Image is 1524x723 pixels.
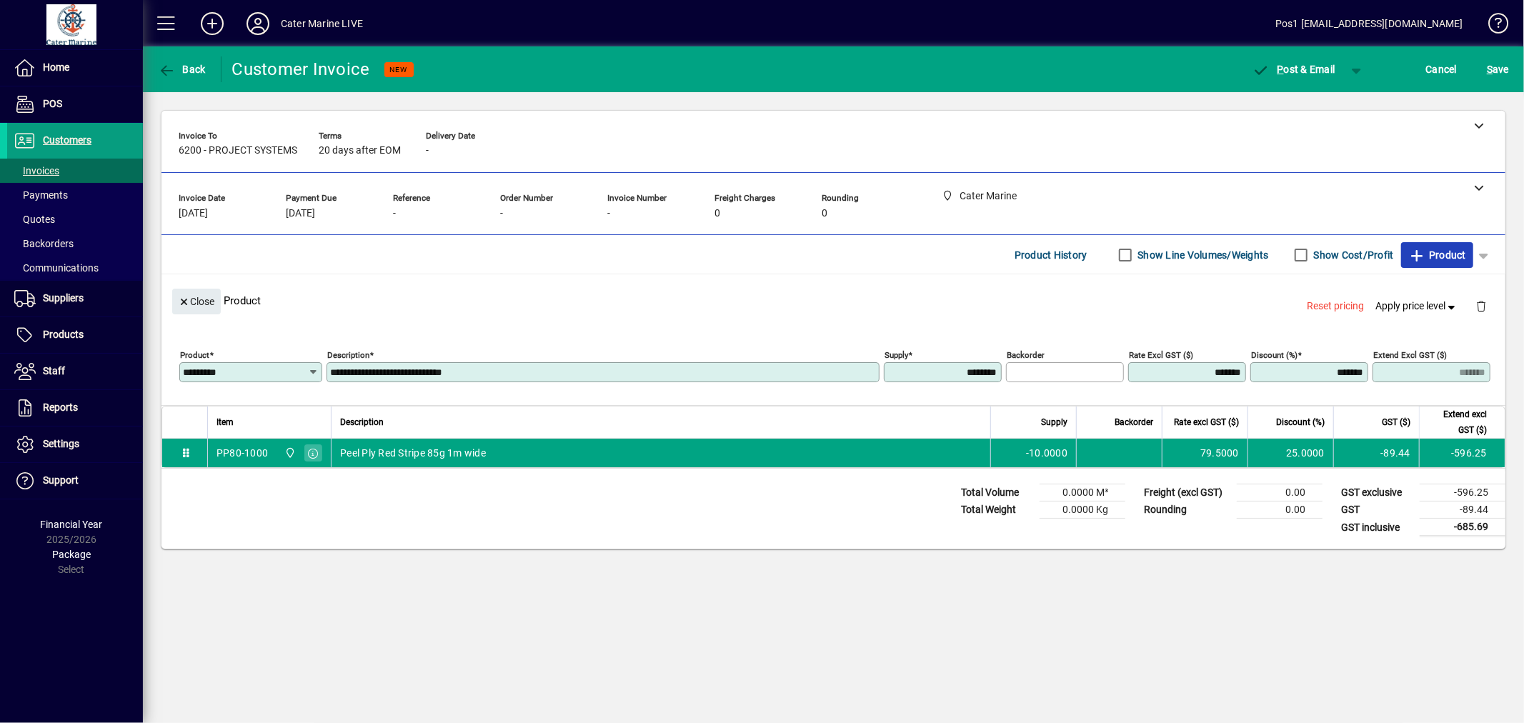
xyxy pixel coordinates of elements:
span: Package [52,549,91,560]
span: Product [1408,244,1466,266]
td: Total Weight [954,502,1040,519]
span: Payments [14,189,68,201]
button: Apply price level [1370,294,1465,319]
span: [DATE] [179,208,208,219]
a: Products [7,317,143,353]
span: Rate excl GST ($) [1174,414,1239,430]
span: P [1278,64,1284,75]
span: Invoices [14,165,59,176]
a: Communications [7,256,143,280]
span: Customers [43,134,91,146]
label: Show Line Volumes/Weights [1135,248,1269,262]
a: Invoices [7,159,143,183]
span: Suppliers [43,292,84,304]
mat-label: Description [327,350,369,360]
span: - [500,208,503,219]
a: Payments [7,183,143,207]
span: NEW [390,65,408,74]
div: PP80-1000 [216,446,268,460]
td: Freight (excl GST) [1137,484,1237,502]
td: -89.44 [1333,439,1419,467]
mat-label: Rate excl GST ($) [1129,350,1193,360]
td: -596.25 [1419,439,1505,467]
button: Back [154,56,209,82]
a: Quotes [7,207,143,231]
td: 25.0000 [1247,439,1333,467]
mat-label: Extend excl GST ($) [1373,350,1447,360]
span: ost & Email [1252,64,1335,75]
app-page-header-button: Close [169,294,224,307]
div: 79.5000 [1171,446,1239,460]
span: 6200 - PROJECT SYSTEMS [179,145,297,156]
span: ave [1487,58,1509,81]
span: - [426,145,429,156]
span: Support [43,474,79,486]
button: Delete [1464,289,1498,323]
td: -596.25 [1420,484,1505,502]
span: Financial Year [41,519,103,530]
span: S [1487,64,1493,75]
div: Customer Invoice [232,58,370,81]
td: 0.0000 M³ [1040,484,1125,502]
span: Communications [14,262,99,274]
span: Backorder [1115,414,1153,430]
span: Reports [43,402,78,413]
a: Suppliers [7,281,143,316]
button: Save [1483,56,1513,82]
span: Quotes [14,214,55,225]
a: Home [7,50,143,86]
a: Reports [7,390,143,426]
td: 0.0000 Kg [1040,502,1125,519]
span: - [607,208,610,219]
span: Extend excl GST ($) [1428,407,1487,438]
span: Peel Ply Red Stripe 85g 1m wide [340,446,486,460]
button: Product [1401,242,1473,268]
span: Supply [1041,414,1067,430]
span: Cancel [1426,58,1458,81]
span: Discount (%) [1276,414,1325,430]
span: -10.0000 [1026,446,1067,460]
td: -685.69 [1420,519,1505,537]
span: Apply price level [1376,299,1459,314]
td: -89.44 [1420,502,1505,519]
span: Home [43,61,69,73]
span: 0 [822,208,827,219]
span: - [393,208,396,219]
a: Settings [7,427,143,462]
td: Rounding [1137,502,1237,519]
div: Pos1 [EMAIL_ADDRESS][DOMAIN_NAME] [1275,12,1463,35]
a: Support [7,463,143,499]
span: Products [43,329,84,340]
span: Back [158,64,206,75]
span: Close [178,290,215,314]
td: Total Volume [954,484,1040,502]
span: Description [340,414,384,430]
td: GST inclusive [1334,519,1420,537]
a: Staff [7,354,143,389]
mat-label: Backorder [1007,350,1045,360]
span: Cater Marine [281,445,297,461]
div: Product [161,274,1505,326]
mat-label: Product [180,350,209,360]
div: Cater Marine LIVE [281,12,363,35]
button: Cancel [1423,56,1461,82]
app-page-header-button: Delete [1464,299,1498,312]
mat-label: Supply [885,350,908,360]
span: [DATE] [286,208,315,219]
td: GST [1334,502,1420,519]
button: Reset pricing [1302,294,1370,319]
a: Knowledge Base [1478,3,1506,49]
label: Show Cost/Profit [1311,248,1394,262]
td: 0.00 [1237,502,1323,519]
span: Item [216,414,234,430]
span: Staff [43,365,65,377]
button: Product History [1009,242,1093,268]
span: Settings [43,438,79,449]
span: POS [43,98,62,109]
span: Product History [1015,244,1087,266]
td: GST exclusive [1334,484,1420,502]
span: 0 [714,208,720,219]
app-page-header-button: Back [143,56,221,82]
mat-label: Discount (%) [1251,350,1298,360]
button: Add [189,11,235,36]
